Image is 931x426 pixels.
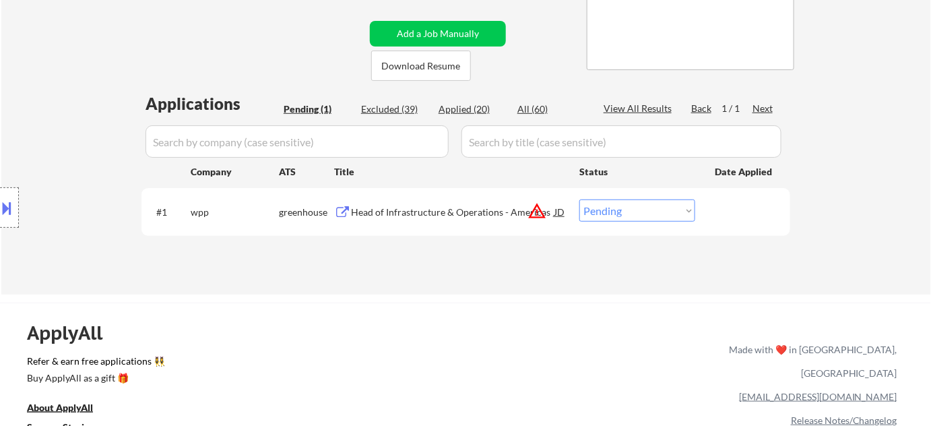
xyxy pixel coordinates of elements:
a: Refer & earn free applications 👯‍♀️ [27,357,447,371]
div: Date Applied [715,165,774,179]
div: 1 / 1 [721,102,752,115]
div: Buy ApplyAll as a gift 🎁 [27,373,162,383]
div: Back [691,102,713,115]
div: Pending (1) [284,102,351,116]
button: Download Resume [371,51,471,81]
input: Search by title (case sensitive) [461,125,781,158]
div: All (60) [517,102,585,116]
div: View All Results [604,102,676,115]
div: greenhouse [279,206,334,219]
a: About ApplyAll [27,400,112,417]
button: Add a Job Manually [370,21,506,47]
div: Status [579,159,695,183]
div: Made with ❤️ in [GEOGRAPHIC_DATA], [GEOGRAPHIC_DATA] [724,338,897,385]
div: JD [553,200,567,224]
div: Excluded (39) [361,102,428,116]
div: Next [752,102,774,115]
a: Buy ApplyAll as a gift 🎁 [27,371,162,388]
div: Head of Infrastructure & Operations - Americas [351,206,554,219]
div: ATS [279,165,334,179]
div: Title [334,165,567,179]
a: Release Notes/Changelog [791,415,897,426]
a: [EMAIL_ADDRESS][DOMAIN_NAME] [739,391,897,402]
u: About ApplyAll [27,402,93,413]
div: Applied (20) [439,102,506,116]
button: warning_amber [527,202,546,220]
div: ApplyAll [27,322,118,344]
input: Search by company (case sensitive) [146,125,449,158]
